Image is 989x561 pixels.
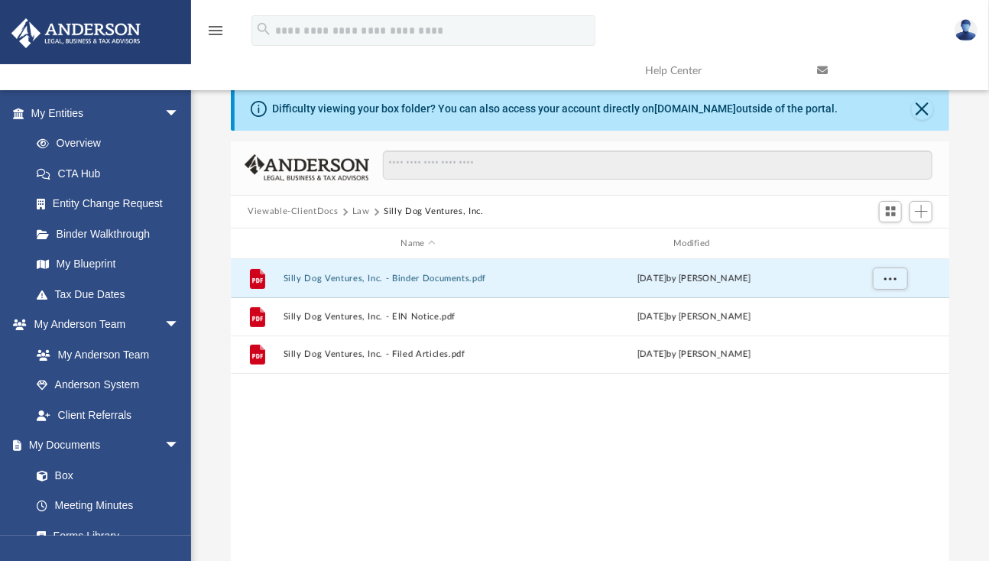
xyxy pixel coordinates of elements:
[164,430,195,462] span: arrow_drop_down
[559,349,829,362] div: [DATE] by [PERSON_NAME]
[384,205,484,219] button: Silly Dog Ventures, Inc.
[164,98,195,129] span: arrow_drop_down
[21,370,195,400] a: Anderson System
[255,21,272,37] i: search
[21,339,187,370] a: My Anderson Team
[11,310,195,340] a: My Anderson Teamarrow_drop_down
[283,237,553,251] div: Name
[21,158,203,189] a: CTA Hub
[879,201,902,222] button: Switch to Grid View
[955,19,978,41] img: User Pic
[559,310,829,324] div: [DATE] by [PERSON_NAME]
[21,400,195,430] a: Client Referrals
[272,101,838,117] div: Difficulty viewing your box folder? You can also access your account directly on outside of the p...
[21,279,203,310] a: Tax Due Dates
[11,430,195,461] a: My Documentsarrow_drop_down
[559,272,829,286] div: [DATE] by [PERSON_NAME]
[206,29,225,40] a: menu
[21,491,195,521] a: Meeting Minutes
[21,520,187,551] a: Forms Library
[559,237,829,251] div: Modified
[634,41,806,101] a: Help Center
[21,219,203,249] a: Binder Walkthrough
[238,237,276,251] div: id
[912,99,933,120] button: Close
[248,205,338,219] button: Viewable-ClientDocs
[654,102,736,115] a: [DOMAIN_NAME]
[284,312,553,322] button: Silly Dog Ventures, Inc. - EIN Notice.pdf
[11,98,203,128] a: My Entitiesarrow_drop_down
[284,274,553,284] button: Silly Dog Ventures, Inc. - Binder Documents.pdf
[910,201,932,222] button: Add
[21,460,187,491] a: Box
[352,205,370,219] button: Law
[835,237,942,251] div: id
[206,21,225,40] i: menu
[164,310,195,341] span: arrow_drop_down
[7,18,145,48] img: Anderson Advisors Platinum Portal
[21,189,203,219] a: Entity Change Request
[21,128,203,159] a: Overview
[873,268,908,290] button: More options
[284,350,553,360] button: Silly Dog Ventures, Inc. - Filed Articles.pdf
[383,151,932,180] input: Search files and folders
[21,249,195,280] a: My Blueprint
